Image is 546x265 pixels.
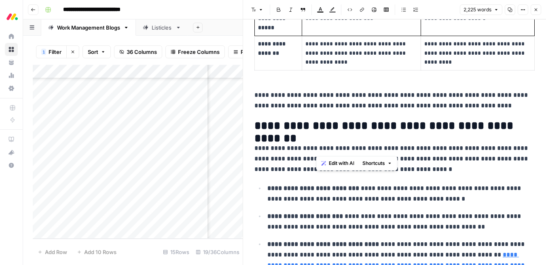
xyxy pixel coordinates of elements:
[33,246,72,259] button: Add Row
[5,82,18,95] a: Settings
[318,158,358,169] button: Edit with AI
[36,45,66,58] button: 1Filter
[152,24,172,32] div: Listicles
[136,19,188,36] a: Listicles
[5,56,18,69] a: Your Data
[228,45,275,58] button: Row Height
[178,48,220,56] span: Freeze Columns
[88,48,98,56] span: Sort
[5,146,17,158] div: What's new?
[5,9,19,24] img: Monday.com Logo
[42,49,45,55] span: 1
[362,160,385,167] span: Shortcuts
[5,6,18,27] button: Workspace: Monday.com
[193,246,243,259] div: 19/36 Columns
[72,246,121,259] button: Add 10 Rows
[5,159,18,172] button: Help + Support
[41,49,46,55] div: 1
[359,158,396,169] button: Shortcuts
[165,45,225,58] button: Freeze Columns
[41,19,136,36] a: Work Management Blogs
[460,4,502,15] button: 2,225 words
[114,45,162,58] button: 36 Columns
[5,69,18,82] a: Usage
[83,45,111,58] button: Sort
[5,30,18,43] a: Home
[5,146,18,159] button: What's new?
[45,248,67,256] span: Add Row
[49,48,61,56] span: Filter
[84,248,116,256] span: Add 10 Rows
[5,43,18,56] a: Browse
[329,160,354,167] span: Edit with AI
[160,246,193,259] div: 15 Rows
[463,6,491,13] span: 2,225 words
[5,133,18,146] a: AirOps Academy
[57,24,120,32] div: Work Management Blogs
[127,48,157,56] span: 36 Columns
